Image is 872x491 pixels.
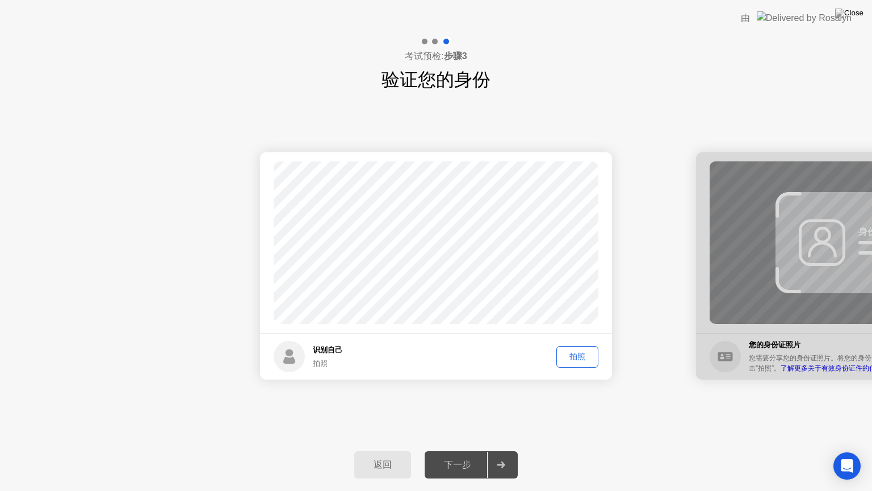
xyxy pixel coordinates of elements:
[405,49,467,63] h4: 考试预检:
[354,451,411,478] button: 返回
[313,344,342,356] h5: 识别自己
[757,11,852,24] img: Delivered by Rosalyn
[425,451,518,478] button: 下一步
[741,11,750,25] div: 由
[560,351,594,362] div: 拍照
[428,459,487,471] div: 下一步
[313,358,342,369] div: 拍照
[381,66,491,93] h1: 验证您的身份
[835,9,863,18] img: Close
[556,346,598,368] button: 拍照
[358,459,408,471] div: 返回
[444,51,467,61] b: 步骤3
[833,452,861,480] div: Open Intercom Messenger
